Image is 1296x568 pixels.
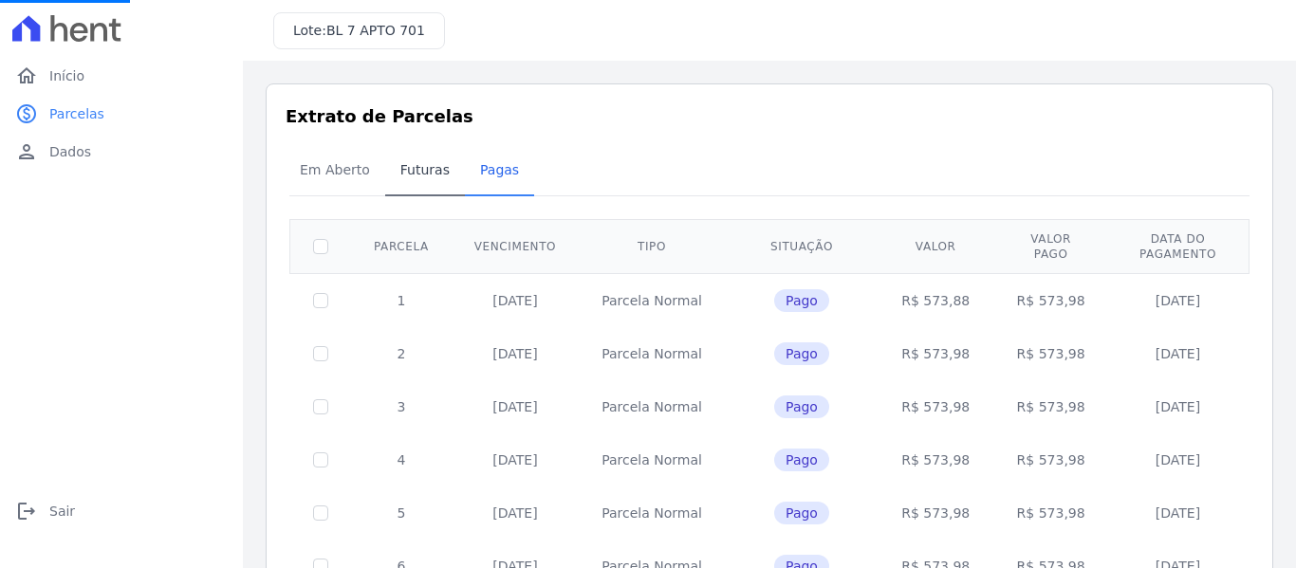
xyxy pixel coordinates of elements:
[49,502,75,521] span: Sair
[452,219,579,273] th: Vencimento
[15,102,38,125] i: paid
[774,395,829,418] span: Pago
[313,293,328,308] input: Só é possível selecionar pagamentos em aberto
[879,219,992,273] th: Valor
[15,500,38,522] i: logout
[313,505,328,521] input: Só é possível selecionar pagamentos em aberto
[389,151,461,189] span: Futuras
[1109,433,1247,486] td: [DATE]
[452,327,579,380] td: [DATE]
[8,95,235,133] a: paidParcelas
[725,219,879,273] th: Situação
[8,133,235,171] a: personDados
[992,380,1109,433] td: R$ 573,98
[879,327,992,380] td: R$ 573,98
[385,147,465,196] a: Futuras
[774,502,829,524] span: Pago
[992,433,1109,486] td: R$ 573,98
[313,399,328,414] input: Só é possível selecionar pagamentos em aberto
[351,327,452,380] td: 2
[452,273,579,327] td: [DATE]
[452,433,579,486] td: [DATE]
[469,151,530,189] span: Pagas
[1109,380,1247,433] td: [DATE]
[774,449,829,471] span: Pago
[326,23,425,38] span: BL 7 APTO 701
[1109,219,1247,273] th: Data do pagamento
[992,273,1109,327] td: R$ 573,98
[15,64,38,87] i: home
[579,380,725,433] td: Parcela Normal
[49,142,91,161] span: Dados
[351,219,452,273] th: Parcela
[465,147,534,196] a: Pagas
[293,21,425,41] h3: Lote:
[286,103,1253,129] h3: Extrato de Parcelas
[313,346,328,361] input: Só é possível selecionar pagamentos em aberto
[313,452,328,467] input: Só é possível selecionar pagamentos em aberto
[1109,273,1247,327] td: [DATE]
[774,289,829,312] span: Pago
[351,380,452,433] td: 3
[579,219,725,273] th: Tipo
[1109,486,1247,540] td: [DATE]
[579,327,725,380] td: Parcela Normal
[8,492,235,530] a: logoutSair
[879,273,992,327] td: R$ 573,88
[351,486,452,540] td: 5
[579,273,725,327] td: Parcela Normal
[879,433,992,486] td: R$ 573,98
[879,486,992,540] td: R$ 573,98
[8,57,235,95] a: homeInício
[452,486,579,540] td: [DATE]
[1109,327,1247,380] td: [DATE]
[992,219,1109,273] th: Valor pago
[49,66,84,85] span: Início
[288,151,381,189] span: Em Aberto
[351,433,452,486] td: 4
[879,380,992,433] td: R$ 573,98
[351,273,452,327] td: 1
[49,104,104,123] span: Parcelas
[992,327,1109,380] td: R$ 573,98
[774,342,829,365] span: Pago
[285,147,385,196] a: Em Aberto
[992,486,1109,540] td: R$ 573,98
[579,433,725,486] td: Parcela Normal
[579,486,725,540] td: Parcela Normal
[452,380,579,433] td: [DATE]
[15,140,38,163] i: person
